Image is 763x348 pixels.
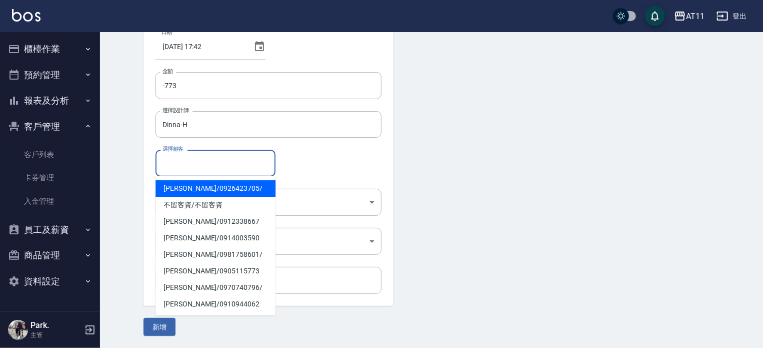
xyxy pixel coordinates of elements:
[712,7,751,26] button: 登出
[8,320,28,340] img: Person
[162,68,173,75] label: 金額
[155,312,275,329] span: 楊俊陞 / 0979188217
[161,29,172,36] label: 日期
[4,268,96,294] button: 資料設定
[12,9,40,22] img: Logo
[30,320,81,330] h5: Park.
[162,145,183,153] label: 選擇顧客
[155,246,275,263] span: [PERSON_NAME] / 0981758601 /
[4,143,96,166] a: 客戶列表
[155,213,275,230] span: [PERSON_NAME] / 0912338667
[686,10,704,23] div: AT11
[4,88,96,114] button: 報表及分析
[645,6,665,26] button: save
[4,62,96,88] button: 預約管理
[4,166,96,189] a: 卡券管理
[4,36,96,62] button: 櫃檯作業
[30,330,81,339] p: 主管
[4,190,96,213] a: 入金管理
[155,279,275,296] span: [PERSON_NAME] / 0970740796 /
[155,197,275,213] span: 不留客資 / 不留客資
[162,107,188,114] label: 選擇設計師
[143,318,175,336] button: 新增
[4,114,96,140] button: 客戶管理
[155,180,275,197] span: [PERSON_NAME] / 0926423705 /
[155,263,275,279] span: [PERSON_NAME] / 0905115773
[155,230,275,246] span: [PERSON_NAME] / 0914003590
[155,296,275,312] span: [PERSON_NAME] / 0910944062
[4,242,96,268] button: 商品管理
[670,6,708,27] button: AT11
[4,217,96,243] button: 員工及薪資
